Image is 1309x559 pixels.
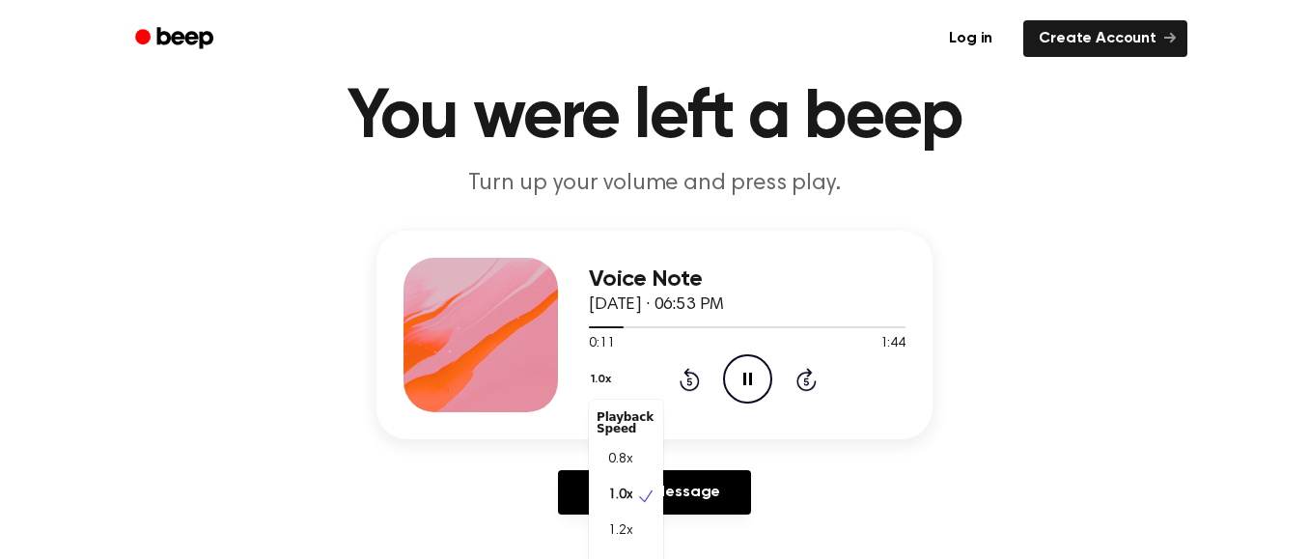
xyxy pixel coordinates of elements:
span: 1.2x [608,521,632,542]
span: 0.8x [608,450,632,470]
button: 1.0x [589,363,618,396]
span: 1.0x [608,486,632,506]
div: Playback Speed [589,404,663,442]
